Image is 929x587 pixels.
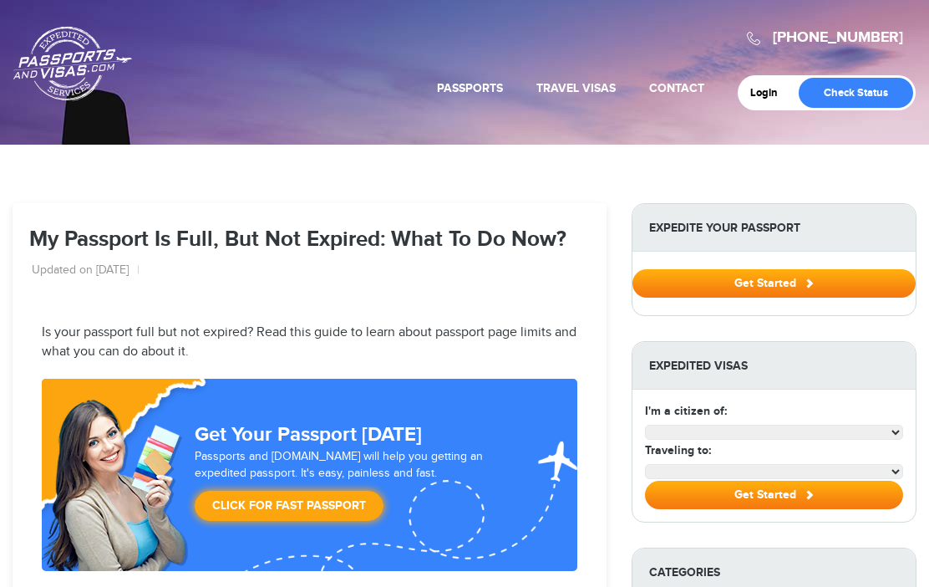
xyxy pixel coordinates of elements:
[13,26,132,101] a: Passports & [DOMAIN_NAME]
[42,324,577,362] p: Is your passport full but not expired? Read this guide to learn about passport page limits and wh...
[632,342,916,390] strong: Expedited Visas
[437,81,503,95] a: Passports
[188,449,517,529] div: Passports and [DOMAIN_NAME] will help you getting an expedited passport. It's easy, painless and ...
[649,81,704,95] a: Contact
[773,28,903,47] a: [PHONE_NUMBER]
[29,228,590,253] h1: My Passport Is Full, But Not Expired: What To Do Now?
[750,86,789,100] a: Login
[195,491,383,521] a: Click for Fast Passport
[536,81,616,95] a: Travel Visas
[632,204,916,252] strong: Expedite Your Passport
[645,442,711,459] label: Traveling to:
[645,402,727,420] label: I'm a citizen of:
[632,269,916,298] button: Get Started
[32,263,140,279] li: Updated on [DATE]
[632,276,916,289] a: Get Started
[195,422,422,447] strong: Get Your Passport [DATE]
[799,78,913,108] a: Check Status
[645,481,903,509] button: Get Started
